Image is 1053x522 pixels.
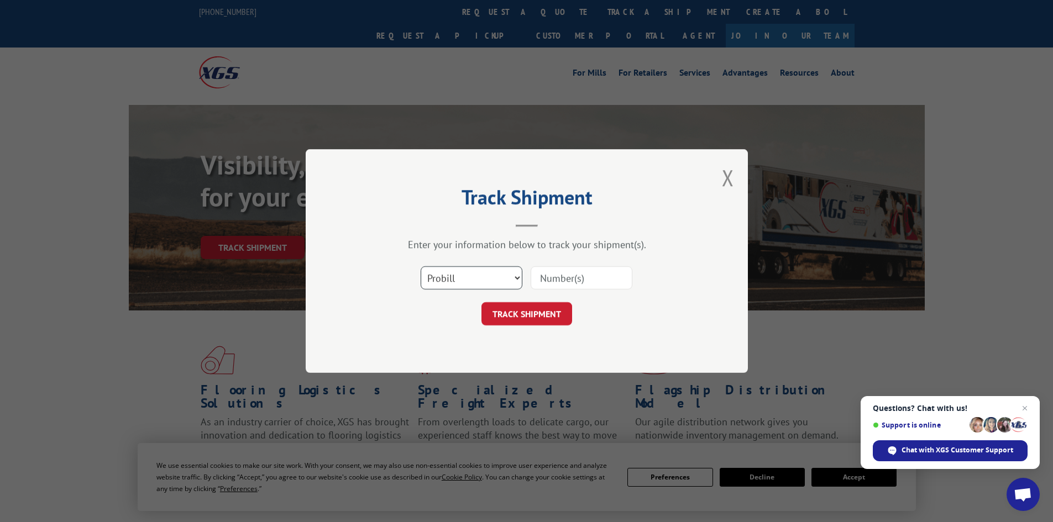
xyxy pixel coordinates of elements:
[1007,478,1040,511] div: Open chat
[873,404,1028,413] span: Questions? Chat with us!
[902,445,1013,455] span: Chat with XGS Customer Support
[873,440,1028,461] div: Chat with XGS Customer Support
[722,163,734,192] button: Close modal
[361,238,693,251] div: Enter your information below to track your shipment(s).
[873,421,966,429] span: Support is online
[1018,402,1031,415] span: Close chat
[361,189,693,210] h2: Track Shipment
[481,302,572,325] button: TRACK SHIPMENT
[531,266,632,289] input: Number(s)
